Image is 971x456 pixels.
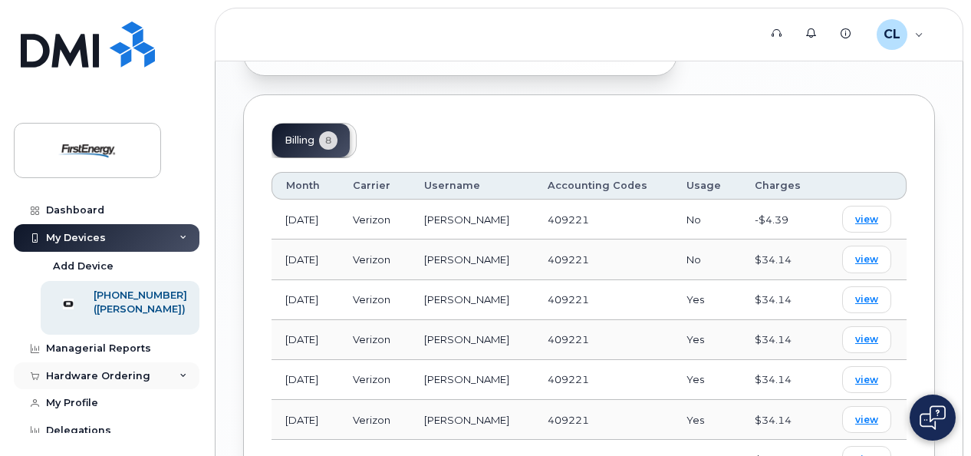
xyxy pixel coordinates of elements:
span: view [855,292,878,306]
td: [PERSON_NAME] [410,240,534,279]
td: Verizon [339,360,410,400]
th: Username [410,172,534,200]
td: [DATE] [272,320,339,360]
td: [PERSON_NAME] [410,400,534,440]
div: $34.14 [755,372,808,387]
th: Charges [741,172,821,200]
span: view [855,253,878,266]
div: -$4.39 [755,213,808,227]
td: No [673,240,740,279]
span: 409221 [548,293,589,306]
a: view [842,286,891,313]
td: [PERSON_NAME] [410,320,534,360]
img: Open chat [920,405,946,430]
td: Verizon [339,280,410,320]
a: view [842,406,891,433]
span: 409221 [548,333,589,345]
span: view [855,413,878,427]
td: [DATE] [272,400,339,440]
th: Usage [673,172,740,200]
td: [PERSON_NAME] [410,200,534,240]
div: $34.14 [755,292,808,307]
a: view [842,246,891,273]
td: Yes [673,320,740,360]
td: Verizon [339,320,410,360]
div: Carlos Lopez [866,19,934,50]
td: [DATE] [272,240,339,279]
a: view [842,206,891,233]
a: view [842,326,891,353]
span: view [855,373,878,387]
th: Month [272,172,339,200]
td: Yes [673,280,740,320]
td: No [673,200,740,240]
a: view [842,366,891,393]
td: [DATE] [272,360,339,400]
td: Verizon [339,240,410,279]
span: 409221 [548,213,589,226]
td: Verizon [339,200,410,240]
td: [PERSON_NAME] [410,280,534,320]
span: 409221 [548,414,589,426]
td: [PERSON_NAME] [410,360,534,400]
span: 409221 [548,253,589,266]
span: view [855,213,878,226]
span: CL [884,25,900,44]
div: $34.14 [755,413,808,428]
td: Yes [673,360,740,400]
td: [DATE] [272,280,339,320]
th: Carrier [339,172,410,200]
td: Yes [673,400,740,440]
td: [DATE] [272,200,339,240]
th: Accounting Codes [534,172,673,200]
td: Verizon [339,400,410,440]
div: $34.14 [755,253,808,267]
span: view [855,332,878,346]
div: $34.14 [755,332,808,347]
span: 409221 [548,373,589,385]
